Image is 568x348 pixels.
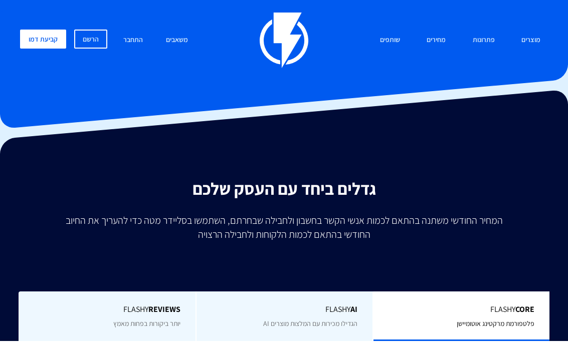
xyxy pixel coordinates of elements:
[419,30,453,51] a: מחירים
[389,304,534,315] span: Flashy
[116,30,150,51] a: התחבר
[20,30,66,49] a: קביעת דמו
[515,304,534,314] b: Core
[113,319,180,328] span: יותר ביקורות בפחות מאמץ
[212,304,357,315] span: Flashy
[350,304,357,314] b: AI
[34,304,180,315] span: Flashy
[158,30,196,51] a: משאבים
[372,30,408,51] a: שותפים
[59,213,510,241] p: המחיר החודשי משתנה בהתאם לכמות אנשי הקשר בחשבון ולחבילה שבחרתם, השתמשו בסליידר מטה כדי להעריך את ...
[514,30,548,51] a: מוצרים
[74,30,107,49] a: הרשם
[263,319,357,328] span: הגדילו מכירות עם המלצות מוצרים AI
[457,319,534,328] span: פלטפורמת מרקטינג אוטומיישן
[148,304,180,314] b: REVIEWS
[465,30,502,51] a: פתרונות
[8,179,560,198] h2: גדלים ביחד עם העסק שלכם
